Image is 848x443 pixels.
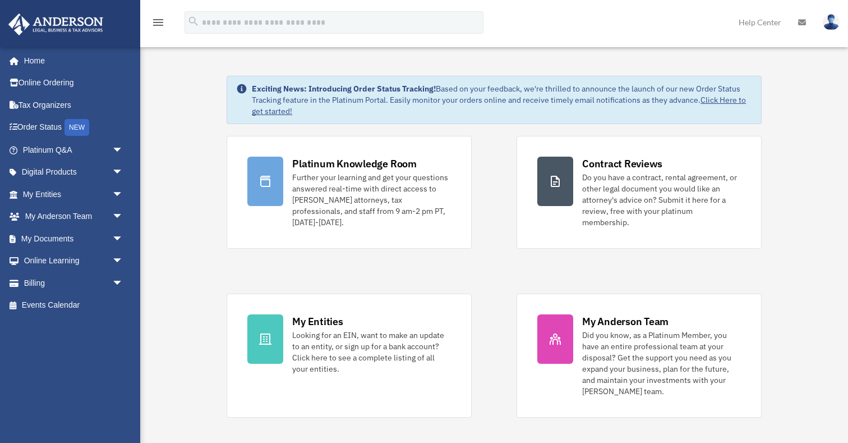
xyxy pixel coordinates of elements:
a: Contract Reviews Do you have a contract, rental agreement, or other legal document you would like... [517,136,762,249]
a: Order StatusNEW [8,116,140,139]
span: arrow_drop_down [112,227,135,250]
a: Tax Organizers [8,94,140,116]
div: NEW [64,119,89,136]
a: My Entitiesarrow_drop_down [8,183,140,205]
span: arrow_drop_down [112,272,135,295]
i: search [187,15,200,28]
span: arrow_drop_down [112,183,135,206]
div: Did you know, as a Platinum Member, you have an entire professional team at your disposal? Get th... [582,330,741,397]
div: Platinum Knowledge Room [292,157,417,171]
a: Online Ordering [8,72,140,94]
a: Events Calendar [8,294,140,317]
a: Platinum Q&Aarrow_drop_down [8,139,140,161]
a: My Documentsarrow_drop_down [8,227,140,250]
a: Online Learningarrow_drop_down [8,250,140,272]
a: My Anderson Teamarrow_drop_down [8,205,140,228]
a: menu [151,20,165,29]
div: My Anderson Team [582,314,669,328]
div: Based on your feedback, we're thrilled to announce the launch of our new Order Status Tracking fe... [252,83,752,117]
a: Click Here to get started! [252,95,746,116]
strong: Exciting News: Introducing Order Status Tracking! [252,84,436,94]
a: Home [8,49,135,72]
div: Do you have a contract, rental agreement, or other legal document you would like an attorney's ad... [582,172,741,228]
img: Anderson Advisors Platinum Portal [5,13,107,35]
i: menu [151,16,165,29]
a: Platinum Knowledge Room Further your learning and get your questions answered real-time with dire... [227,136,472,249]
span: arrow_drop_down [112,161,135,184]
a: My Anderson Team Did you know, as a Platinum Member, you have an entire professional team at your... [517,294,762,418]
a: Billingarrow_drop_down [8,272,140,294]
span: arrow_drop_down [112,205,135,229]
div: Looking for an EIN, want to make an update to an entity, or sign up for a bank account? Click her... [292,330,451,375]
img: User Pic [823,14,840,30]
a: My Entities Looking for an EIN, want to make an update to an entity, or sign up for a bank accoun... [227,294,472,418]
span: arrow_drop_down [112,250,135,273]
a: Digital Productsarrow_drop_down [8,161,140,184]
div: My Entities [292,314,343,328]
span: arrow_drop_down [112,139,135,162]
div: Further your learning and get your questions answered real-time with direct access to [PERSON_NAM... [292,172,451,228]
div: Contract Reviews [582,157,662,171]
